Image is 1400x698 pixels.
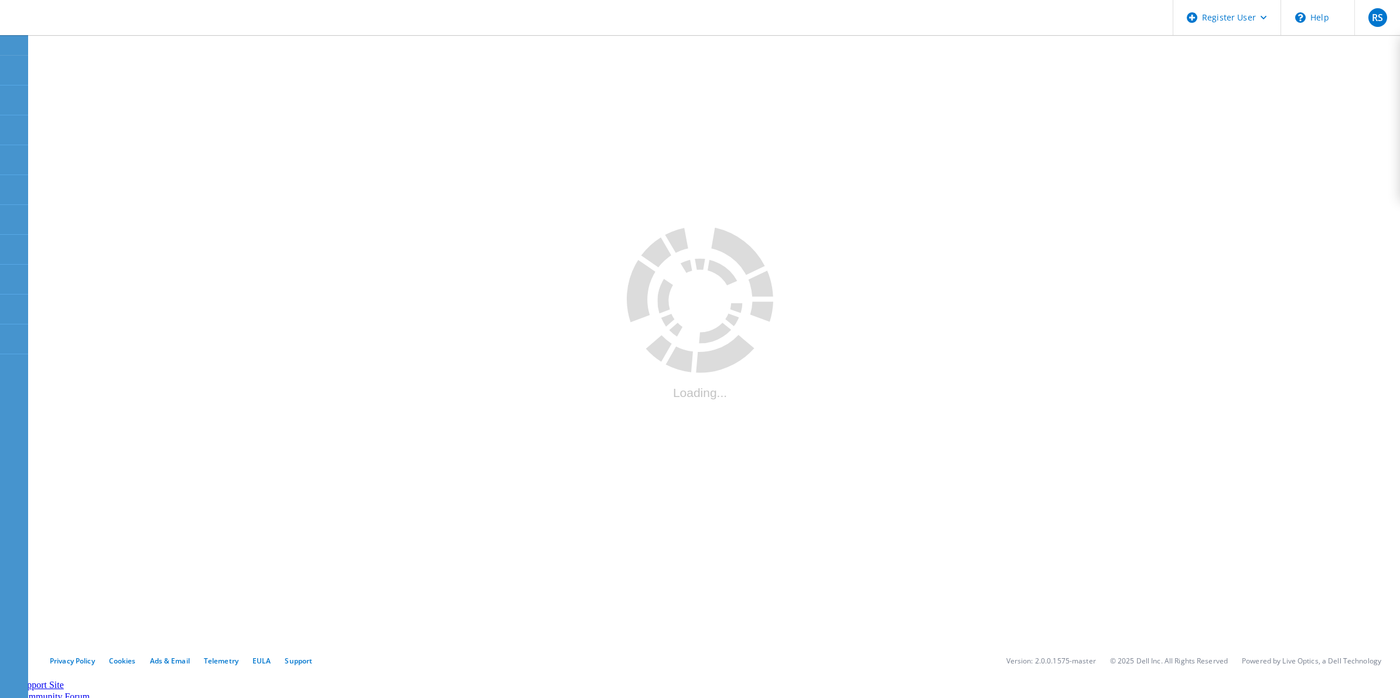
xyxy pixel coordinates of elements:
svg: \n [1295,12,1306,23]
a: Cookies [109,656,136,666]
a: Privacy Policy [50,656,95,666]
li: © 2025 Dell Inc. All Rights Reserved [1110,656,1228,666]
a: Telemetry [204,656,238,666]
a: Live Optics Dashboard [12,23,138,33]
div: Loading... [627,386,773,400]
a: EULA [252,656,271,666]
a: Support Site [17,680,64,690]
span: RS [1372,13,1383,22]
a: Support [285,656,312,666]
a: Ads & Email [150,656,190,666]
li: Version: 2.0.0.1575-master [1006,656,1096,666]
li: Powered by Live Optics, a Dell Technology [1242,656,1381,666]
